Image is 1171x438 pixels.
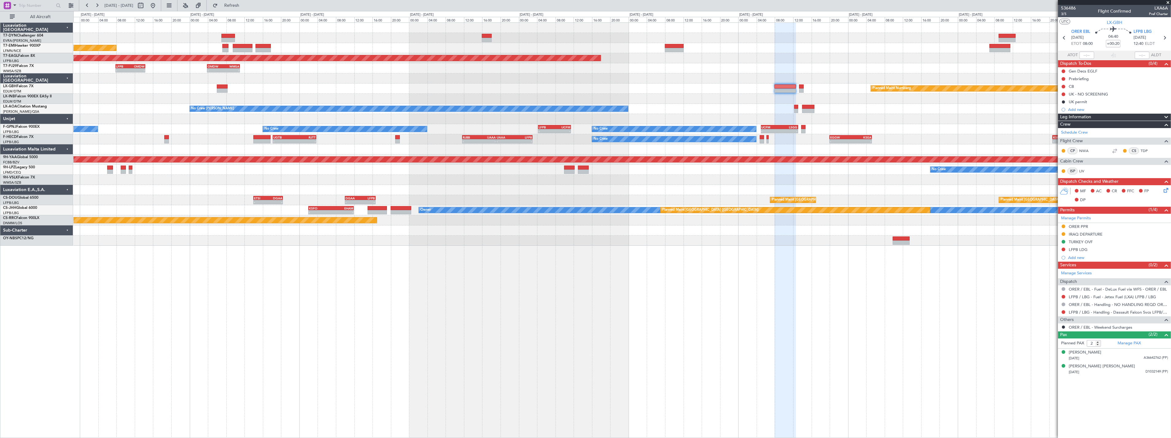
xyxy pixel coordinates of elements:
span: A36642762 (PP) [1144,355,1168,361]
a: ORER / EBL - Weekend Surcharges [1069,325,1132,330]
div: 16:00 [153,17,171,22]
a: Manage Services [1061,270,1092,276]
div: 04:00 [98,17,117,22]
span: LXA6A [1149,5,1168,11]
div: 00:00 [519,17,537,22]
div: UK - NO SCREENING [1069,92,1108,97]
span: F-HECD [3,135,17,139]
div: 04:00 [647,17,665,22]
a: LX-INBFalcon 900EX EASy II [3,95,52,98]
div: 00:00 [80,17,98,22]
button: Refresh [210,1,247,10]
div: - [345,200,360,204]
div: [DATE] - [DATE] [959,12,982,18]
div: 04:00 [976,17,995,22]
span: (1/4) [1149,206,1158,213]
span: CR [1112,188,1117,194]
div: 16:00 [482,17,501,22]
a: NWA [1079,148,1093,154]
div: 20:00 [610,17,629,22]
span: FFC [1127,188,1134,194]
div: [DATE] - [DATE] [849,12,873,18]
div: Add new [1068,255,1168,260]
span: Cabin Crew [1060,158,1083,165]
div: KSEA [1053,135,1073,139]
div: 08:00 [336,17,354,22]
span: 9H-VSLK [3,176,18,179]
span: T7-EMI [3,44,15,48]
span: [DATE] [1069,356,1079,361]
div: 04:00 [427,17,446,22]
div: 04:00 [318,17,336,22]
a: T7-EMIHawker 900XP [3,44,41,48]
div: LFPB [116,65,131,68]
span: Crew [1060,121,1071,128]
div: [DATE] - [DATE] [300,12,324,18]
div: 20:00 [830,17,848,22]
div: EHAM [331,206,353,210]
input: Trip Number [19,1,54,10]
a: Manage PAX [1118,340,1141,346]
div: No Crew [594,124,608,134]
div: 16:00 [1031,17,1049,22]
div: ISP [1068,168,1078,174]
input: --:-- [1079,52,1094,59]
span: DP [1080,197,1086,203]
span: Others [1060,316,1074,323]
a: LFMD/CEQ [3,170,21,175]
div: 20:00 [501,17,519,22]
span: CS-DOU [3,196,18,200]
div: 08:00 [885,17,903,22]
div: OMDW [130,65,145,68]
a: LIV [1079,168,1093,174]
span: ETOT [1071,41,1082,47]
span: All Aircraft [16,15,65,19]
a: ORER / EBL - Handling - NO HANDLING REQD ORER/EBL [1069,302,1168,307]
a: 9H-LPZLegacy 500 [3,166,35,169]
span: CS-JHH [3,206,16,210]
div: [DATE] - [DATE] [191,12,214,18]
button: All Aircraft [7,12,67,22]
span: Leg Information [1060,114,1091,121]
a: WMSA/SZB [3,180,21,185]
span: Services [1060,262,1076,269]
div: - [360,200,375,204]
a: CS-RRCFalcon 900LX [3,216,39,220]
div: UAAA [497,135,514,139]
span: 04:40 [1108,34,1118,40]
div: 08:00 [775,17,793,22]
span: ORER EBL [1071,29,1091,35]
span: FP [1144,188,1149,194]
a: LFPB/LBG [3,59,19,63]
span: [DATE] [1069,370,1079,374]
a: ORER / EBL - Fuel - DeLux Fuel via WFS - ORER / EBL [1069,287,1167,292]
div: - [497,139,514,143]
a: 9H-YAAGlobal 5000 [3,155,38,159]
a: TDP [1141,148,1154,154]
a: 9H-VSLKFalcon 7X [3,176,35,179]
div: [DATE] - [DATE] [630,12,653,18]
span: LX-AOA [3,105,17,108]
div: LFPB LDG [1069,247,1087,252]
a: F-GPNJFalcon 900EX [3,125,40,129]
div: CS [1129,147,1139,154]
div: No Crew [PERSON_NAME] [191,104,234,113]
div: Add new [1068,107,1168,112]
div: LFPB [539,125,555,129]
div: ORER PPR [1069,224,1088,229]
span: Pax [1060,331,1067,338]
div: - [208,68,224,72]
div: - [273,139,295,143]
a: CS-DOUGlobal 6500 [3,196,38,200]
span: (0/4) [1149,60,1158,67]
div: - [254,200,268,204]
a: EVRA/[PERSON_NAME] [3,38,41,43]
div: LSGG [779,125,797,129]
span: CS-RRC [3,216,16,220]
span: [DATE] [1134,35,1146,41]
div: 12:00 [793,17,812,22]
div: - [479,139,495,143]
a: EDLW/DTM [3,99,21,104]
div: No Crew [932,165,946,174]
div: 08:00 [665,17,684,22]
